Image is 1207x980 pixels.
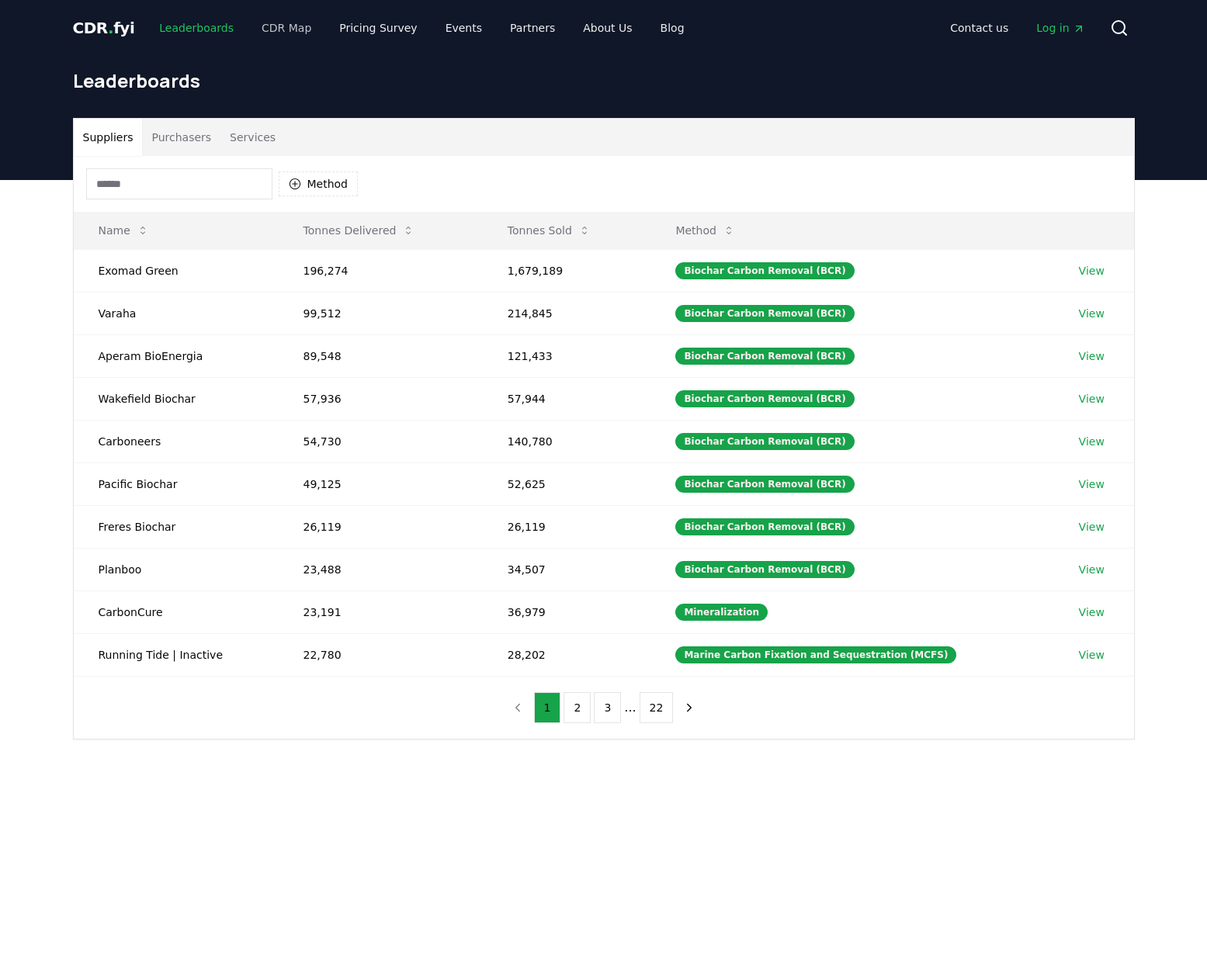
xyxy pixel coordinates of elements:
td: 28,202 [483,633,651,676]
td: Carboneers [74,420,279,462]
td: 1,679,189 [483,249,651,292]
span: Log in [1036,20,1084,36]
td: 89,548 [279,334,483,377]
div: Biochar Carbon Removal (BCR) [675,433,854,450]
div: Biochar Carbon Removal (BCR) [675,262,854,279]
a: Leaderboards [147,14,246,42]
td: Running Tide | Inactive [74,633,279,676]
a: Log in [1024,14,1097,42]
td: 57,944 [483,377,651,420]
td: 52,625 [483,462,651,505]
td: Varaha [74,292,279,334]
nav: Main [938,14,1097,42]
button: Purchasers [142,119,220,156]
span: . [108,19,113,37]
td: Freres Biochar [74,505,279,548]
td: 54,730 [279,420,483,462]
div: Biochar Carbon Removal (BCR) [675,390,854,407]
span: CDR fyi [73,19,135,37]
a: View [1079,562,1105,577]
a: View [1079,647,1105,663]
td: 22,780 [279,633,483,676]
td: 121,433 [483,334,651,377]
button: next page [676,692,702,723]
a: View [1079,434,1105,449]
button: Name [86,215,161,246]
a: About Us [571,14,644,42]
td: CarbonCure [74,590,279,633]
div: Biochar Carbon Removal (BCR) [675,518,854,535]
td: Planboo [74,548,279,590]
td: 26,119 [279,505,483,548]
a: CDR Map [249,14,324,42]
button: Tonnes Delivered [291,215,428,246]
td: Pacific Biochar [74,462,279,505]
a: View [1079,391,1105,407]
button: Method [279,171,359,196]
div: Biochar Carbon Removal (BCR) [675,305,854,322]
button: Method [663,215,747,246]
a: Pricing Survey [327,14,429,42]
a: View [1079,348,1105,364]
a: Partners [498,14,567,42]
div: Biochar Carbon Removal (BCR) [675,561,854,578]
button: 1 [534,692,561,723]
td: 26,119 [483,505,651,548]
a: View [1079,519,1105,535]
td: Wakefield Biochar [74,377,279,420]
a: Contact us [938,14,1021,42]
td: 196,274 [279,249,483,292]
button: 2 [564,692,591,723]
a: CDR.fyi [73,17,135,39]
button: Tonnes Sold [495,215,603,246]
td: 36,979 [483,590,651,633]
td: 23,488 [279,548,483,590]
button: Suppliers [74,119,143,156]
div: Mineralization [675,604,768,621]
div: Biochar Carbon Removal (BCR) [675,348,854,365]
nav: Main [147,14,696,42]
button: Services [220,119,285,156]
div: Marine Carbon Fixation and Sequestration (MCFS) [675,646,956,663]
td: 214,845 [483,292,651,334]
td: 34,507 [483,548,651,590]
td: 99,512 [279,292,483,334]
td: 49,125 [279,462,483,505]
button: 3 [594,692,621,723]
a: View [1079,306,1105,321]
div: Biochar Carbon Removal (BCR) [675,476,854,493]
td: Exomad Green [74,249,279,292]
td: 140,780 [483,420,651,462]
li: ... [624,698,636,717]
a: View [1079,604,1105,620]
td: 57,936 [279,377,483,420]
a: Events [433,14,494,42]
h1: Leaderboards [73,68,1135,93]
td: 23,191 [279,590,483,633]
a: View [1079,476,1105,492]
td: Aperam BioEnergia [74,334,279,377]
a: View [1079,263,1105,279]
a: Blog [648,14,697,42]
button: 22 [640,692,674,723]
